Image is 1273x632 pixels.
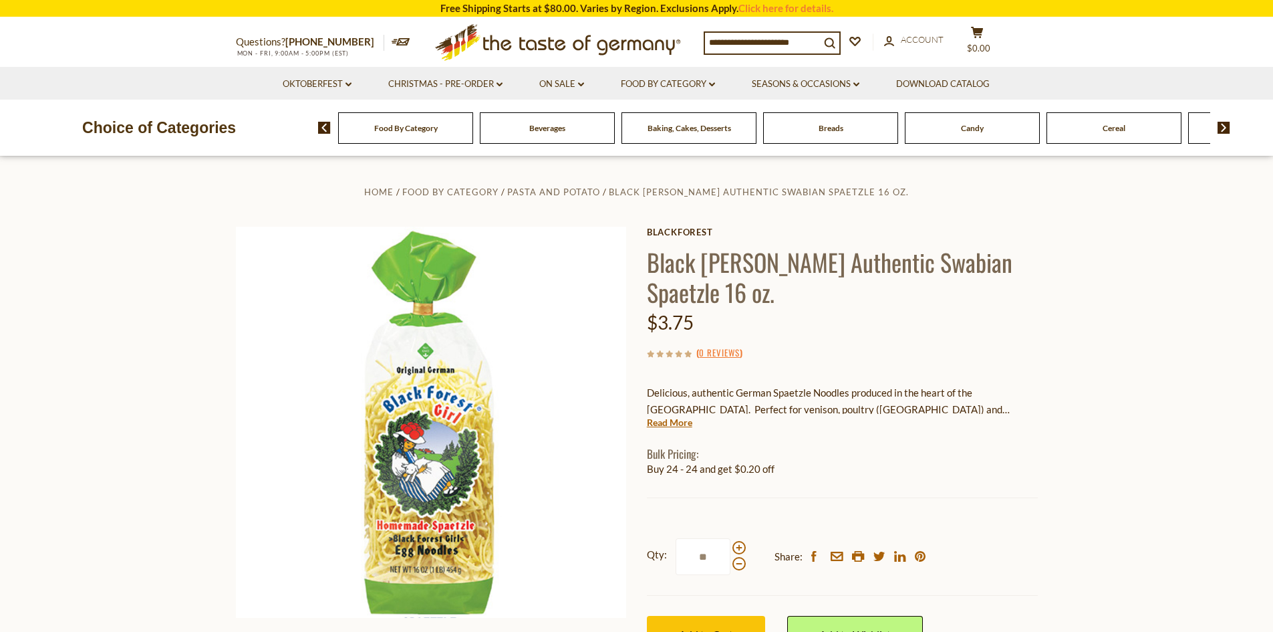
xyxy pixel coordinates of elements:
[961,123,984,133] a: Candy
[647,447,1038,461] h1: Bulk Pricing:
[676,538,730,575] input: Qty:
[647,546,667,563] strong: Qty:
[388,77,503,92] a: Christmas - PRE-ORDER
[896,77,990,92] a: Download Catalog
[958,26,998,60] button: $0.00
[402,187,499,197] a: Food By Category
[647,311,694,334] span: $3.75
[507,187,600,197] a: Pasta and Potato
[529,123,565,133] a: Beverages
[648,123,731,133] a: Baking, Cakes, Desserts
[318,122,331,134] img: previous arrow
[236,49,349,57] span: MON - FRI, 9:00AM - 5:00PM (EST)
[967,43,990,54] span: $0.00
[1218,122,1230,134] img: next arrow
[539,77,584,92] a: On Sale
[738,2,833,14] a: Click here for details.
[364,187,394,197] a: Home
[1103,123,1125,133] a: Cereal
[236,33,384,51] p: Questions?
[609,187,909,197] a: Black [PERSON_NAME] Authentic Swabian Spaetzle 16 oz.
[647,461,1038,478] li: Buy 24 - 24 and get $0.20 off
[696,346,742,359] span: ( )
[621,77,715,92] a: Food By Category
[884,33,944,47] a: Account
[752,77,859,92] a: Seasons & Occasions
[774,548,803,565] span: Share:
[699,346,740,360] a: 0 Reviews
[285,35,374,47] a: [PHONE_NUMBER]
[647,247,1038,307] h1: Black [PERSON_NAME] Authentic Swabian Spaetzle 16 oz.
[647,416,692,429] a: Read More
[647,227,1038,237] a: BlackForest
[819,123,843,133] a: Breads
[236,227,627,618] img: Black Forest Girl Authentic Spaetzle
[374,123,438,133] a: Food By Category
[283,77,351,92] a: Oktoberfest
[647,387,1017,449] span: Delicious, authentic German Spaetzle Noodles produced in the heart of the [GEOGRAPHIC_DATA]. Perf...
[901,34,944,45] span: Account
